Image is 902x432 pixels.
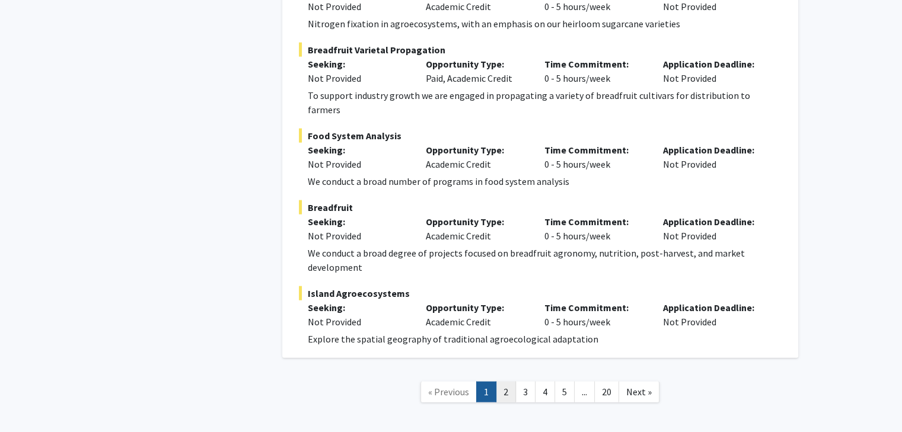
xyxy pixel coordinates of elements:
[308,315,409,329] div: Not Provided
[654,143,773,171] div: Not Provided
[663,143,764,157] p: Application Deadline:
[536,143,654,171] div: 0 - 5 hours/week
[308,71,409,85] div: Not Provided
[417,300,536,329] div: Academic Credit
[654,57,773,85] div: Not Provided
[496,382,516,402] a: 2
[554,382,575,402] a: 5
[308,332,782,346] p: Explore the spatial geography of traditional agroecological adaptation
[663,57,764,71] p: Application Deadline:
[308,300,409,315] p: Seeking:
[535,382,555,402] a: 4
[417,215,536,243] div: Academic Credit
[417,57,536,85] div: Paid, Academic Credit
[417,143,536,171] div: Academic Credit
[515,382,536,402] a: 3
[619,382,659,402] a: Next
[308,143,409,157] p: Seeking:
[536,57,654,85] div: 0 - 5 hours/week
[654,300,773,329] div: Not Provided
[476,382,496,402] a: 1
[544,300,645,315] p: Time Commitment:
[299,200,782,215] span: Breadfruit
[544,57,645,71] p: Time Commitment:
[626,386,652,398] span: Next »
[544,143,645,157] p: Time Commitment:
[426,215,527,229] p: Opportunity Type:
[663,215,764,229] p: Application Deadline:
[308,246,782,274] p: We conduct a broad degree of projects focused on breadfruit agronomy, nutrition, post-harvest, an...
[594,382,619,402] a: 20
[308,215,409,229] p: Seeking:
[299,286,782,300] span: Island Agroecosystems
[536,215,654,243] div: 0 - 5 hours/week
[654,215,773,243] div: Not Provided
[582,386,587,398] span: ...
[282,370,798,418] nav: Page navigation
[426,143,527,157] p: Opportunity Type:
[426,57,527,71] p: Opportunity Type:
[428,386,469,398] span: « Previous
[426,300,527,315] p: Opportunity Type:
[299,129,782,143] span: Food System Analysis
[308,229,409,243] div: Not Provided
[308,174,782,188] p: We conduct a broad number of programs in food system analysis
[9,379,50,423] iframe: Chat
[420,382,477,402] a: Previous Page
[544,215,645,229] p: Time Commitment:
[308,157,409,171] div: Not Provided
[299,43,782,57] span: Breadfruit Varietal Propagation
[308,88,782,117] p: To support industry growth we are engaged in propagating a variety of breadfruit cultivars for di...
[308,17,782,31] p: Nitrogen fixation in agroecosystems, with an emphasis on our heirloom sugarcane varieties
[536,300,654,329] div: 0 - 5 hours/week
[663,300,764,315] p: Application Deadline:
[308,57,409,71] p: Seeking:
